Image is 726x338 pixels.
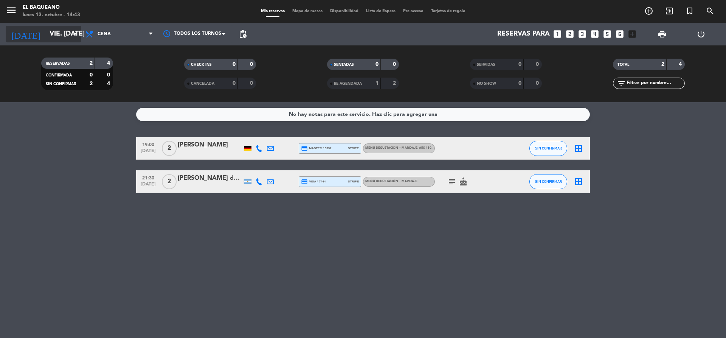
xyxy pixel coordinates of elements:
[518,62,521,67] strong: 0
[238,30,247,39] span: pending_actions
[178,140,242,150] div: [PERSON_NAME]
[697,30,706,39] i: power_settings_new
[375,62,379,67] strong: 0
[6,26,46,42] i: [DATE]
[301,145,332,152] span: master * 5392
[552,29,562,39] i: looks_one
[477,63,495,67] span: SERVIDAS
[23,11,80,19] div: lunes 13. octubre - 14:43
[574,144,583,153] i: border_all
[574,177,583,186] i: border_all
[348,146,359,151] span: stripe
[70,30,79,39] i: arrow_drop_down
[658,30,667,39] span: print
[365,180,417,183] span: Menú degustación + maridaje
[301,178,326,185] span: visa * 7444
[518,81,521,86] strong: 0
[417,146,437,150] span: , ARS 150000
[679,62,683,67] strong: 4
[577,29,587,39] i: looks_3
[90,81,93,86] strong: 2
[348,179,359,184] span: stripe
[23,4,80,11] div: El Baqueano
[6,5,17,19] button: menu
[257,9,289,13] span: Mis reservas
[233,62,236,67] strong: 0
[529,141,567,156] button: SIN CONFIRMAR
[90,72,93,78] strong: 0
[289,9,326,13] span: Mapa de mesas
[375,81,379,86] strong: 1
[565,29,575,39] i: looks_two
[162,141,177,156] span: 2
[393,62,397,67] strong: 0
[497,30,550,38] span: Reservas para
[90,61,93,66] strong: 2
[107,72,112,78] strong: 0
[107,61,112,66] strong: 4
[301,145,308,152] i: credit_card
[6,5,17,16] i: menu
[178,173,242,183] div: [PERSON_NAME] de los angeles [PERSON_NAME]
[191,63,212,67] span: CHECK INS
[665,6,674,16] i: exit_to_app
[326,9,362,13] span: Disponibilidad
[536,81,540,86] strong: 0
[162,174,177,189] span: 2
[459,177,468,186] i: cake
[617,79,626,88] i: filter_list
[334,63,354,67] span: SENTADAS
[706,6,715,16] i: search
[447,177,456,186] i: subject
[233,81,236,86] strong: 0
[535,179,562,184] span: SIN CONFIRMAR
[98,31,111,37] span: Cena
[139,140,158,148] span: 19:00
[661,62,664,67] strong: 2
[685,6,694,16] i: turned_in_not
[644,6,653,16] i: add_circle_outline
[535,146,562,150] span: SIN CONFIRMAR
[590,29,600,39] i: looks_4
[627,29,637,39] i: add_box
[477,82,496,86] span: NO SHOW
[615,29,625,39] i: looks_6
[250,81,254,86] strong: 0
[191,82,214,86] span: CANCELADA
[139,173,158,182] span: 21:30
[427,9,469,13] span: Tarjetas de regalo
[46,62,70,65] span: RESERVADAS
[301,178,308,185] i: credit_card
[139,182,158,190] span: [DATE]
[681,23,720,45] div: LOG OUT
[250,62,254,67] strong: 0
[289,110,437,119] div: No hay notas para este servicio. Haz clic para agregar una
[626,79,684,87] input: Filtrar por nombre...
[365,146,437,150] span: Menú degustación + maridaje
[399,9,427,13] span: Pre-acceso
[536,62,540,67] strong: 0
[46,73,72,77] span: CONFIRMADA
[139,148,158,157] span: [DATE]
[393,81,397,86] strong: 2
[617,63,629,67] span: TOTAL
[362,9,399,13] span: Lista de Espera
[602,29,612,39] i: looks_5
[334,82,362,86] span: RE AGENDADA
[529,174,567,189] button: SIN CONFIRMAR
[107,81,112,86] strong: 4
[46,82,76,86] span: SIN CONFIRMAR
